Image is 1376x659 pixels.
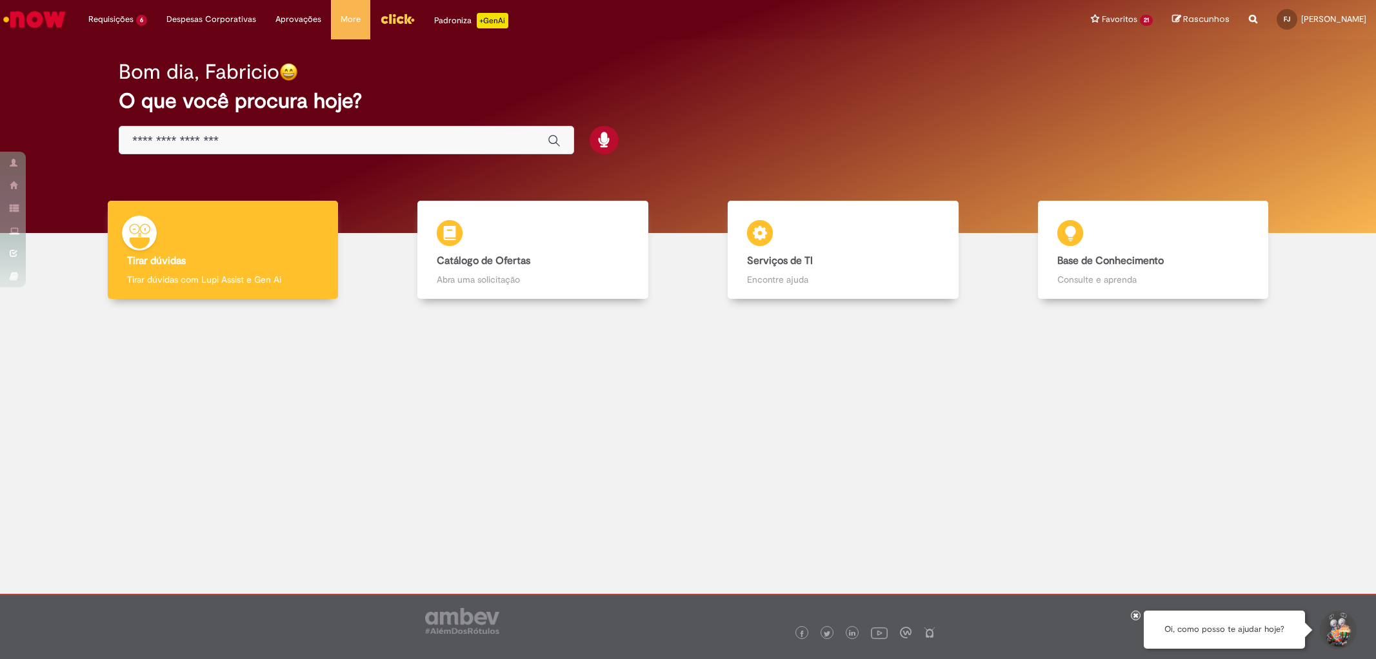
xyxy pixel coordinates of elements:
[380,9,415,28] img: click_logo_yellow_360x200.png
[127,254,186,267] b: Tirar dúvidas
[477,13,508,28] p: +GenAi
[688,201,999,299] a: Serviços de TI Encontre ajuda
[279,63,298,81] img: happy-face.png
[998,201,1308,299] a: Base de Conhecimento Consulte e aprenda
[119,90,1257,112] h2: O que você procura hoje?
[68,201,378,299] a: Tirar dúvidas Tirar dúvidas com Lupi Assist e Gen Ai
[1284,15,1290,23] span: FJ
[437,273,628,286] p: Abra uma solicitação
[378,201,688,299] a: Catálogo de Ofertas Abra uma solicitação
[275,13,321,26] span: Aprovações
[1318,611,1357,649] button: Iniciar Conversa de Suporte
[1172,14,1230,26] a: Rascunhos
[747,254,813,267] b: Serviços de TI
[1140,15,1153,26] span: 21
[136,15,147,26] span: 6
[1057,254,1164,267] b: Base de Conhecimento
[425,608,499,634] img: logo_footer_ambev_rotulo_gray.png
[1,6,68,32] img: ServiceNow
[127,273,319,286] p: Tirar dúvidas com Lupi Assist e Gen Ai
[824,631,830,637] img: logo_footer_twitter.png
[1144,611,1305,649] div: Oi, como posso te ajudar hoje?
[1301,14,1366,25] span: [PERSON_NAME]
[1183,13,1230,25] span: Rascunhos
[900,627,912,638] img: logo_footer_workplace.png
[434,13,508,28] div: Padroniza
[849,630,855,638] img: logo_footer_linkedin.png
[1102,13,1137,26] span: Favoritos
[119,61,279,83] h2: Bom dia, Fabricio
[341,13,361,26] span: More
[871,624,888,641] img: logo_footer_youtube.png
[166,13,256,26] span: Despesas Corporativas
[1057,273,1249,286] p: Consulte e aprenda
[799,631,805,637] img: logo_footer_facebook.png
[88,13,134,26] span: Requisições
[437,254,530,267] b: Catálogo de Ofertas
[924,627,935,638] img: logo_footer_naosei.png
[747,273,939,286] p: Encontre ajuda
